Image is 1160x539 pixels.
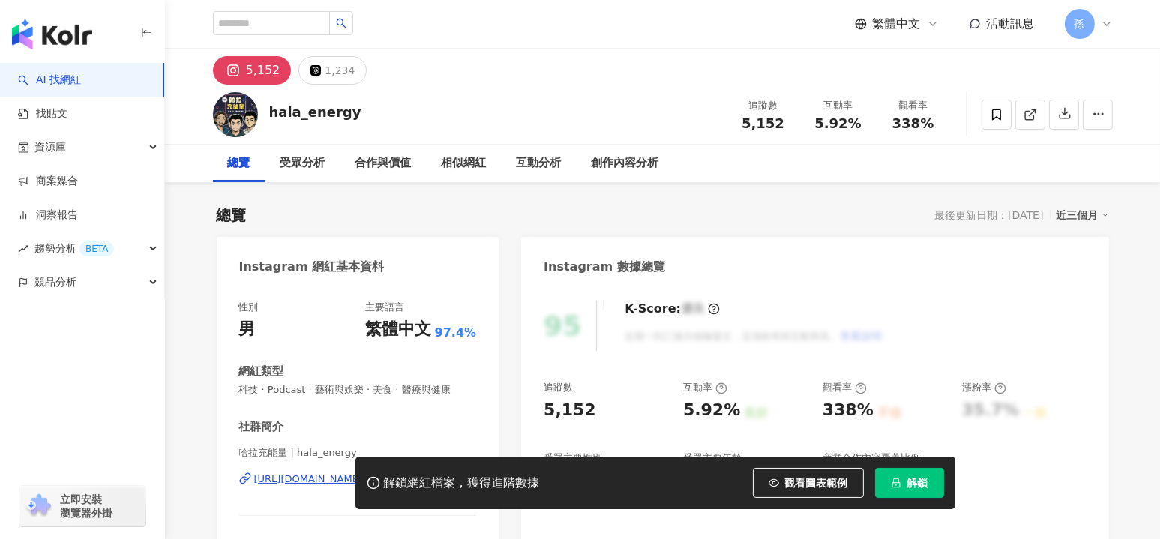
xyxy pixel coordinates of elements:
[683,381,727,394] div: 互動率
[239,446,477,460] span: 哈拉充能量 | hala_energy
[810,98,867,113] div: 互動率
[34,232,114,265] span: 趨勢分析
[823,451,920,465] div: 商業合作內容覆蓋比例
[544,451,602,465] div: 受眾主要性別
[60,493,112,520] span: 立即安裝 瀏覽器外掛
[753,468,864,498] button: 觀看圖表範例
[592,154,659,172] div: 創作內容分析
[625,301,720,317] div: K-Score :
[735,98,792,113] div: 追蹤數
[683,399,740,422] div: 5.92%
[18,208,78,223] a: 洞察報告
[384,475,540,491] div: 解鎖網紅檔案，獲得進階數據
[325,60,355,81] div: 1,234
[683,451,742,465] div: 受眾主要年齡
[12,19,92,49] img: logo
[1075,16,1085,32] span: 孫
[365,318,431,341] div: 繁體中文
[365,301,404,314] div: 主要語言
[435,325,477,341] span: 97.4%
[239,419,284,435] div: 社群簡介
[517,154,562,172] div: 互動分析
[544,259,665,275] div: Instagram 數據總覽
[823,399,874,422] div: 338%
[987,16,1035,31] span: 活動訊息
[814,116,861,131] span: 5.92%
[34,265,76,299] span: 競品分析
[18,244,28,254] span: rise
[239,364,284,379] div: 網紅類型
[442,154,487,172] div: 相似網紅
[19,486,145,526] a: chrome extension立即安裝 瀏覽器外掛
[217,205,247,226] div: 總覽
[355,154,412,172] div: 合作與價值
[269,103,361,121] div: hala_energy
[239,318,256,341] div: 男
[892,116,934,131] span: 338%
[891,478,901,488] span: lock
[336,18,346,28] span: search
[742,115,784,131] span: 5,152
[34,130,66,164] span: 資源庫
[18,106,67,121] a: 找貼文
[544,381,573,394] div: 追蹤數
[239,383,477,397] span: 科技 · Podcast · 藝術與娛樂 · 美食 · 醫療與健康
[785,477,848,489] span: 觀看圖表範例
[18,73,81,88] a: searchAI 找網紅
[239,301,259,314] div: 性別
[213,92,258,137] img: KOL Avatar
[18,174,78,189] a: 商案媒合
[280,154,325,172] div: 受眾分析
[24,494,53,518] img: chrome extension
[228,154,250,172] div: 總覽
[875,468,944,498] button: 解鎖
[823,381,867,394] div: 觀看率
[1057,205,1109,225] div: 近三個月
[246,60,280,81] div: 5,152
[934,209,1043,221] div: 最後更新日期：[DATE]
[213,56,292,85] button: 5,152
[544,399,596,422] div: 5,152
[907,477,928,489] span: 解鎖
[79,241,114,256] div: BETA
[873,16,921,32] span: 繁體中文
[298,56,367,85] button: 1,234
[239,259,385,275] div: Instagram 網紅基本資料
[885,98,942,113] div: 觀看率
[962,381,1006,394] div: 漲粉率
